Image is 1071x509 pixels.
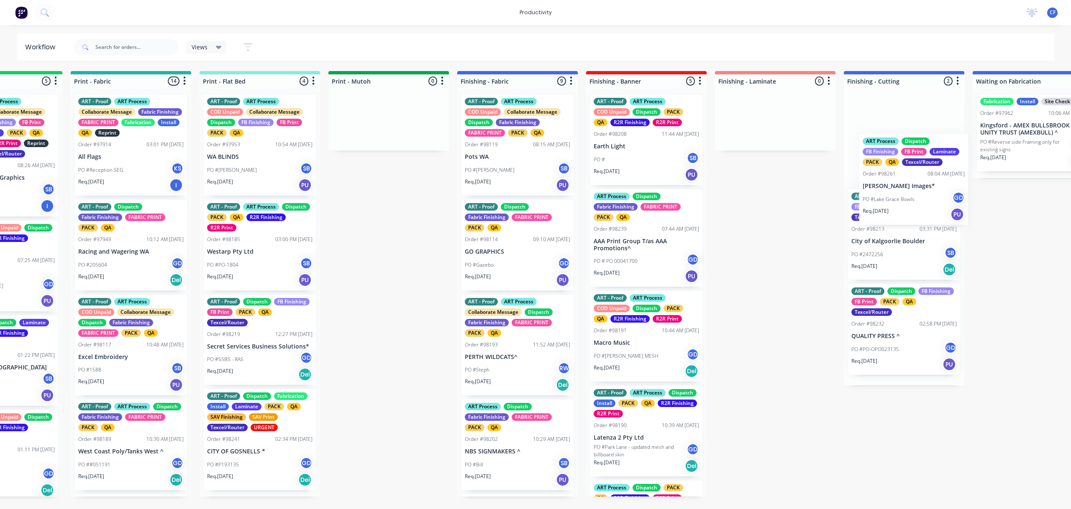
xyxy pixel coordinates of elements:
div: productivity [515,6,556,19]
img: Factory [15,6,28,19]
input: Search for orders... [95,39,178,56]
div: Workflow [25,42,59,52]
span: CF [1050,9,1056,16]
span: Views [192,43,208,51]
